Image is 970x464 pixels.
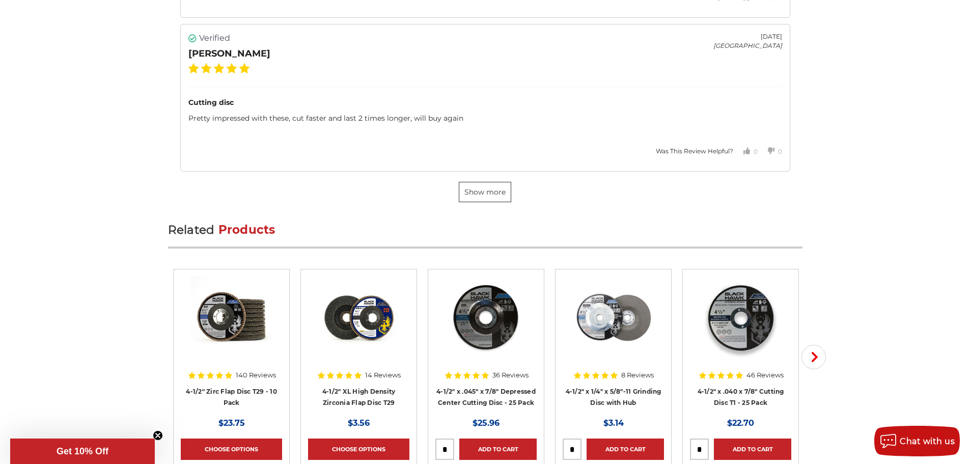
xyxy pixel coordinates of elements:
[188,47,270,61] div: [PERSON_NAME]
[459,182,511,202] button: Show more
[218,223,275,237] span: Products
[10,439,155,464] div: Get 10% OffClose teaser
[690,277,791,373] a: 4-1/2" super thin cut off wheel for fast metal cutting and minimal kerf
[573,277,654,358] img: BHA 4.5 Inch Grinding Wheel with 5/8 inch hub
[459,439,537,460] a: Add to Cart
[201,63,211,73] label: 2 Stars
[188,34,197,42] i: Verified user
[236,372,276,378] span: 140 Reviews
[900,436,955,446] span: Chat with us
[801,345,826,369] button: Next
[188,97,782,108] div: Cutting disc
[186,388,277,407] a: 4-1/2" Zirc Flap Disc T29 - 10 Pack
[435,277,537,373] a: 4-1/2" x 3/64" x 7/8" Depressed Center Type 27 Cut Off Wheel
[218,418,245,428] span: $23.75
[563,277,664,373] a: BHA 4.5 Inch Grinding Wheel with 5/8 inch hub
[566,388,661,407] a: 4-1/2" x 1/4" x 5/8"-11 Grinding Disc with Hub
[746,372,784,378] span: 46 Reviews
[365,372,401,378] span: 14 Reviews
[621,372,654,378] span: 8 Reviews
[698,388,784,407] a: 4-1/2" x .040 x 7/8" Cutting Disc T1 - 25 Pack
[492,372,529,378] span: 36 Reviews
[727,418,754,428] span: $22.70
[308,277,409,373] a: 4-1/2" XL High Density Zirconia Flap Disc T29
[733,139,758,163] button: Votes Up
[153,430,163,441] button: Close teaser
[874,426,960,456] button: Chat with us
[348,418,370,428] span: $3.56
[700,277,782,358] img: 4-1/2" super thin cut off wheel for fast metal cutting and minimal kerf
[473,418,500,428] span: $25.96
[199,32,230,44] span: Verified
[713,41,782,50] div: [GEOGRAPHIC_DATA]
[188,63,199,73] label: 1 Star
[318,277,400,358] img: 4-1/2" XL High Density Zirconia Flap Disc T29
[168,223,215,237] span: Related
[308,439,409,460] a: Choose Options
[181,277,282,373] a: 4.5" Black Hawk Zirconia Flap Disc 10 Pack
[656,147,733,156] div: Was This Review Helpful?
[587,439,664,460] a: Add to Cart
[603,418,624,428] span: $3.14
[754,148,758,155] span: 0
[446,277,527,358] img: 4-1/2" x 3/64" x 7/8" Depressed Center Type 27 Cut Off Wheel
[713,32,782,41] div: [DATE]
[214,63,224,73] label: 3 Stars
[181,439,282,460] a: Choose Options
[758,139,782,163] button: Votes Down
[714,439,791,460] a: Add to Cart
[464,187,506,197] span: Show more
[322,388,396,407] a: 4-1/2" XL High Density Zirconia Flap Disc T29
[227,63,237,73] label: 4 Stars
[191,277,272,358] img: 4.5" Black Hawk Zirconia Flap Disc 10 Pack
[188,114,463,123] span: Pretty impressed with these, cut faster and last 2 times longer, will buy again
[239,63,250,73] label: 5 Stars
[778,148,782,155] span: 0
[436,388,536,407] a: 4-1/2" x .045" x 7/8" Depressed Center Cutting Disc - 25 Pack
[57,446,108,456] span: Get 10% Off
